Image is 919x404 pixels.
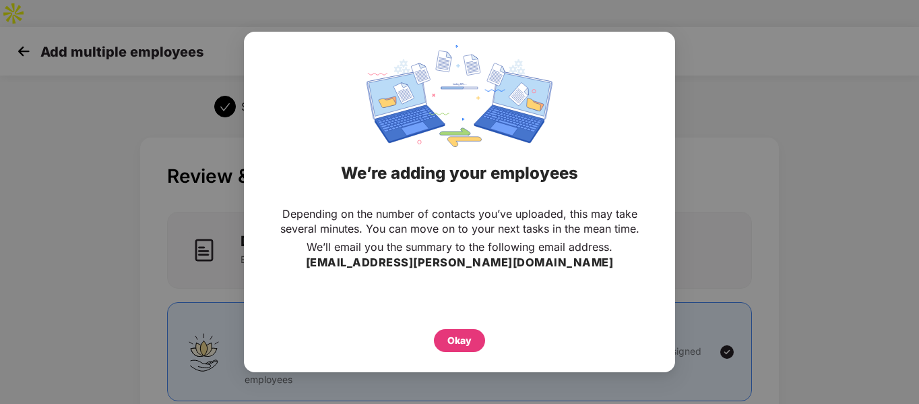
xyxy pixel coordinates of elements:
[271,206,648,236] p: Depending on the number of contacts you’ve uploaded, this may take several minutes. You can move ...
[306,254,614,272] h3: [EMAIL_ADDRESS][PERSON_NAME][DOMAIN_NAME]
[367,45,552,147] img: svg+xml;base64,PHN2ZyBpZD0iRGF0YV9zeW5jaW5nIiB4bWxucz0iaHR0cDovL3d3dy53My5vcmcvMjAwMC9zdmciIHdpZH...
[447,333,472,348] div: Okay
[307,239,612,254] p: We’ll email you the summary to the following email address.
[261,147,658,200] div: We’re adding your employees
